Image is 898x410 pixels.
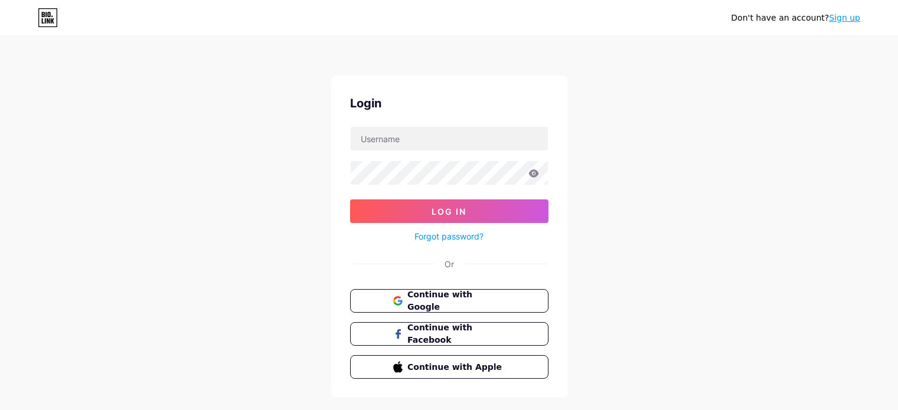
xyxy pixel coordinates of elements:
[350,322,548,346] button: Continue with Facebook
[407,322,505,346] span: Continue with Facebook
[351,127,548,150] input: Username
[432,206,466,217] span: Log In
[731,12,860,24] div: Don't have an account?
[414,230,484,242] a: Forgot password?
[350,199,548,223] button: Log In
[407,288,505,313] span: Continue with Google
[350,355,548,379] button: Continue with Apple
[350,94,548,112] div: Login
[829,13,860,22] a: Sign up
[350,289,548,313] button: Continue with Google
[445,258,454,270] div: Or
[407,361,505,373] span: Continue with Apple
